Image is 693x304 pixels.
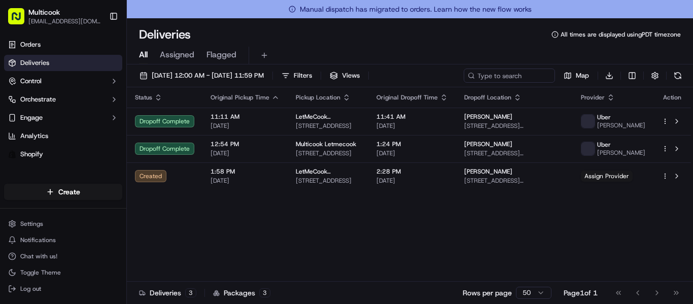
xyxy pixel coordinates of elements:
[463,288,512,298] p: Rows per page
[464,93,511,102] span: Dropoff Location
[296,167,360,176] span: LetMeCook (Multicook)
[206,49,236,61] span: Flagged
[160,49,194,61] span: Assigned
[561,30,681,39] span: All times are displayed using PDT timezone
[597,149,645,157] span: [PERSON_NAME]
[296,122,360,130] span: [STREET_ADDRESS]
[296,140,356,148] span: Multicook Letmecook
[28,7,60,17] button: Multicook
[581,93,605,102] span: Provider
[464,113,512,121] span: [PERSON_NAME]
[152,71,264,80] span: [DATE] 12:00 AM - [DATE] 11:59 PM
[464,122,565,130] span: [STREET_ADDRESS][PERSON_NAME]
[376,93,438,102] span: Original Dropoff Time
[20,220,43,228] span: Settings
[4,4,105,28] button: Multicook[EMAIL_ADDRESS][DOMAIN_NAME]
[211,93,269,102] span: Original Pickup Time
[139,288,196,298] div: Deliveries
[581,171,633,182] span: Assign Provider
[20,40,41,49] span: Orders
[8,150,16,158] img: Shopify logo
[296,93,340,102] span: Pickup Location
[139,49,148,61] span: All
[135,93,152,102] span: Status
[4,110,122,126] button: Engage
[20,150,43,159] span: Shopify
[277,69,317,83] button: Filters
[211,177,280,185] span: [DATE]
[4,282,122,296] button: Log out
[4,146,122,162] a: Shopify
[464,167,512,176] span: [PERSON_NAME]
[376,167,448,176] span: 2:28 PM
[671,69,685,83] button: Refresh
[376,149,448,157] span: [DATE]
[296,149,360,157] span: [STREET_ADDRESS]
[20,268,61,277] span: Toggle Theme
[20,131,48,141] span: Analytics
[211,140,280,148] span: 12:54 PM
[20,236,56,244] span: Notifications
[597,113,611,121] span: Uber
[20,95,56,104] span: Orchestrate
[211,167,280,176] span: 1:58 PM
[185,288,196,297] div: 3
[4,128,122,144] a: Analytics
[576,71,589,80] span: Map
[135,69,268,83] button: [DATE] 12:00 AM - [DATE] 11:59 PM
[376,177,448,185] span: [DATE]
[4,265,122,280] button: Toggle Theme
[4,184,122,200] button: Create
[4,37,122,53] a: Orders
[4,91,122,108] button: Orchestrate
[597,121,645,129] span: [PERSON_NAME]
[376,140,448,148] span: 1:24 PM
[4,249,122,263] button: Chat with us!
[376,113,448,121] span: 11:41 AM
[464,177,565,185] span: [STREET_ADDRESS][PERSON_NAME]
[211,113,280,121] span: 11:11 AM
[4,73,122,89] button: Control
[294,71,312,80] span: Filters
[464,140,512,148] span: [PERSON_NAME]
[58,187,80,197] span: Create
[20,252,57,260] span: Chat with us!
[376,122,448,130] span: [DATE]
[325,69,364,83] button: Views
[20,285,41,293] span: Log out
[28,17,101,25] button: [EMAIL_ADDRESS][DOMAIN_NAME]
[662,93,683,102] div: Action
[139,26,191,43] h1: Deliveries
[597,141,611,149] span: Uber
[564,288,598,298] div: Page 1 of 1
[20,58,49,67] span: Deliveries
[464,69,555,83] input: Type to search
[289,4,532,14] span: Manual dispatch has migrated to orders. Learn how the new flow works
[342,71,360,80] span: Views
[211,122,280,130] span: [DATE]
[296,177,360,185] span: [STREET_ADDRESS]
[559,69,594,83] button: Map
[213,288,270,298] div: Packages
[4,233,122,247] button: Notifications
[20,77,42,86] span: Control
[464,149,565,157] span: [STREET_ADDRESS][PERSON_NAME]
[4,217,122,231] button: Settings
[4,171,122,187] div: Favorites
[4,55,122,71] a: Deliveries
[296,113,360,121] span: LetMeCook (Multicook)
[259,288,270,297] div: 3
[211,149,280,157] span: [DATE]
[20,113,43,122] span: Engage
